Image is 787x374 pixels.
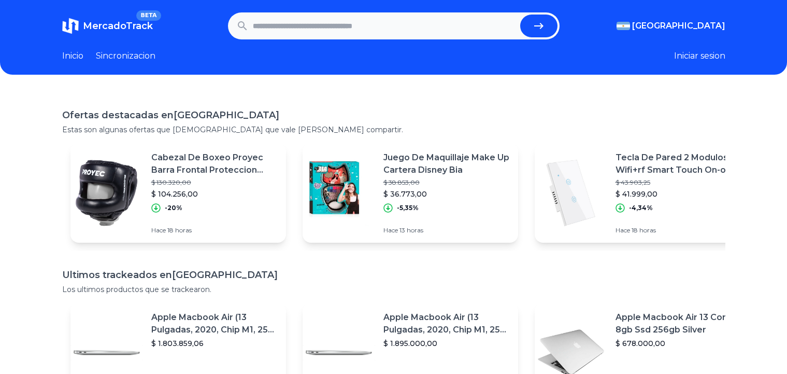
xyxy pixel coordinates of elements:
[616,178,742,187] p: $ 43.903,25
[151,226,278,234] p: Hace 18 horas
[62,18,79,34] img: MercadoTrack
[62,268,725,282] h1: Ultimos trackeados en [GEOGRAPHIC_DATA]
[383,311,510,336] p: Apple Macbook Air (13 Pulgadas, 2020, Chip M1, 256 Gb De Ssd, 8 Gb De Ram) - Plata
[151,151,278,176] p: Cabezal De Boxeo Proyec Barra Frontal Proteccion Menton
[83,20,153,32] span: MercadoTrack
[383,189,510,199] p: $ 36.773,00
[383,226,510,234] p: Hace 13 horas
[70,157,143,229] img: Featured image
[616,189,742,199] p: $ 41.999,00
[151,338,278,349] p: $ 1.803.859,06
[136,10,161,21] span: BETA
[616,338,742,349] p: $ 678.000,00
[616,151,742,176] p: Tecla De Pared 2 Modulos Wifi+rf Smart Touch On-off S/neutro
[303,143,518,243] a: Featured imageJuego De Maquillaje Make Up Cartera Disney Bia$ 38.853,00$ 36.773,00-5,35%Hace 13 h...
[632,20,725,32] span: [GEOGRAPHIC_DATA]
[617,22,630,30] img: Argentina
[62,124,725,135] p: Estas son algunas ofertas que [DEMOGRAPHIC_DATA] que vale [PERSON_NAME] compartir.
[62,18,153,34] a: MercadoTrackBETA
[535,143,750,243] a: Featured imageTecla De Pared 2 Modulos Wifi+rf Smart Touch On-off S/neutro$ 43.903,25$ 41.999,00-...
[70,143,286,243] a: Featured imageCabezal De Boxeo Proyec Barra Frontal Proteccion Menton$ 130.320,00$ 104.256,00-20%...
[616,311,742,336] p: Apple Macbook Air 13 Core I5 8gb Ssd 256gb Silver
[151,311,278,336] p: Apple Macbook Air (13 Pulgadas, 2020, Chip M1, 256 Gb De Ssd, 8 Gb De Ram) - Plata
[62,284,725,295] p: Los ultimos productos que se trackearon.
[535,157,607,229] img: Featured image
[383,151,510,176] p: Juego De Maquillaje Make Up Cartera Disney Bia
[96,50,155,62] a: Sincronizacion
[303,157,375,229] img: Featured image
[62,108,725,122] h1: Ofertas destacadas en [GEOGRAPHIC_DATA]
[383,178,510,187] p: $ 38.853,00
[629,204,653,212] p: -4,34%
[151,189,278,199] p: $ 104.256,00
[151,178,278,187] p: $ 130.320,00
[616,226,742,234] p: Hace 18 horas
[62,50,83,62] a: Inicio
[617,20,725,32] button: [GEOGRAPHIC_DATA]
[397,204,419,212] p: -5,35%
[674,50,725,62] button: Iniciar sesion
[383,338,510,349] p: $ 1.895.000,00
[165,204,182,212] p: -20%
